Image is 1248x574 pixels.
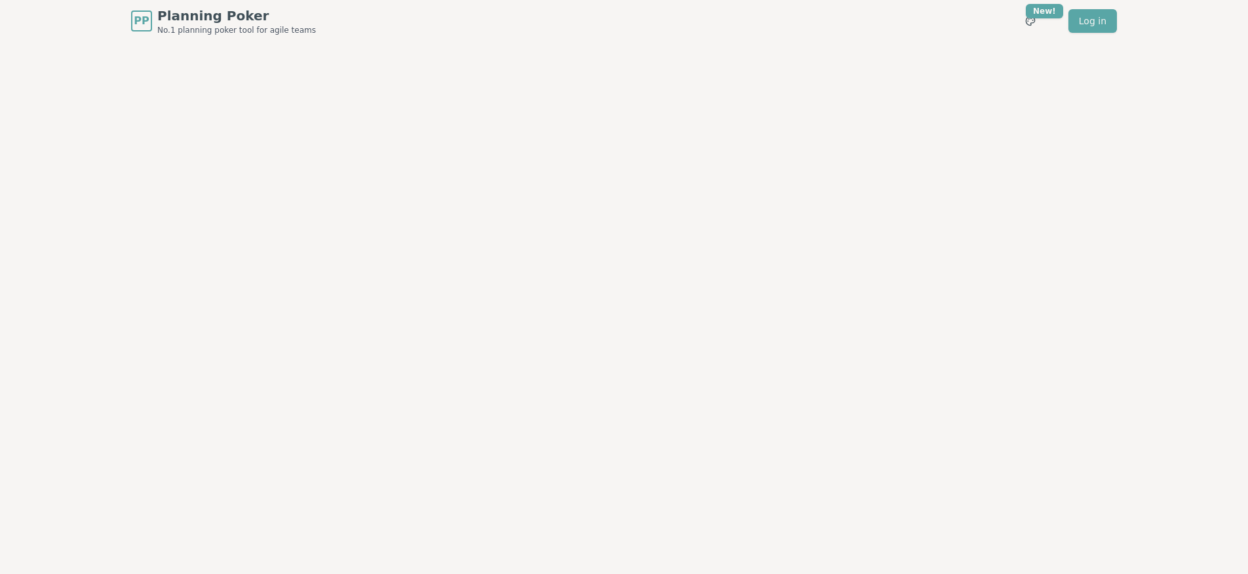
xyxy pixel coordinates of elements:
[157,25,316,35] span: No.1 planning poker tool for agile teams
[134,13,149,29] span: PP
[131,7,316,35] a: PPPlanning PokerNo.1 planning poker tool for agile teams
[1026,4,1063,18] div: New!
[157,7,316,25] span: Planning Poker
[1019,9,1042,33] button: New!
[1068,9,1117,33] a: Log in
